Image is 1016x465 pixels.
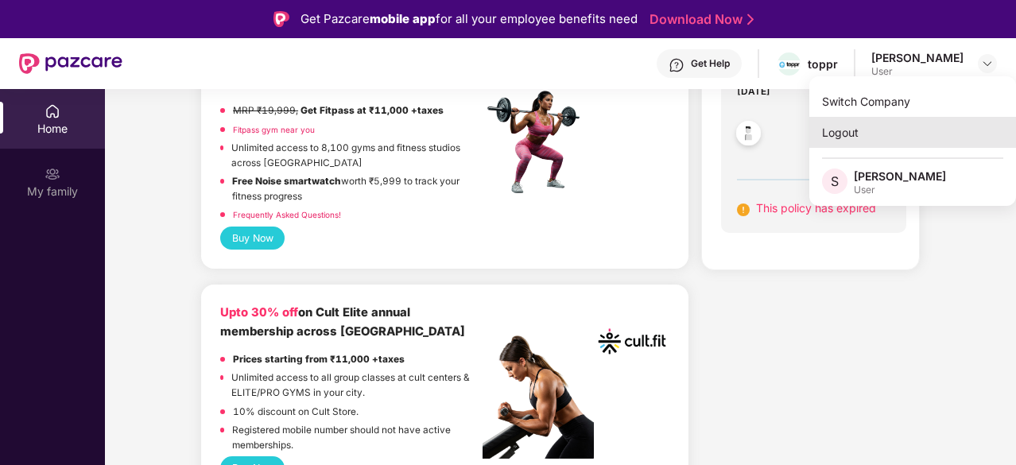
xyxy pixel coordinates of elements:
img: Logo [273,11,289,27]
img: New Pazcare Logo [19,53,122,74]
div: Switch Company [809,86,1016,117]
img: svg+xml;base64,PHN2ZyBpZD0iRHJvcGRvd24tMzJ4MzIiIHhtbG5zPSJodHRwOi8vd3d3LnczLm9yZy8yMDAwL3N2ZyIgd2... [981,57,994,70]
span: This policy has expired [756,201,876,215]
img: svg+xml;base64,PHN2ZyB4bWxucz0iaHR0cDovL3d3dy53My5vcmcvMjAwMC9zdmciIHdpZHRoPSI0OC45NDMiIGhlaWdodD... [729,116,768,155]
button: Buy Now [220,227,285,250]
div: [PERSON_NAME] [871,50,964,65]
img: svg+xml;base64,PHN2ZyBpZD0iSGVscC0zMngzMiIgeG1sbnM9Imh0dHA6Ly93d3cudzMub3JnLzIwMDAvc3ZnIiB3aWR0aD... [669,57,684,73]
div: [PERSON_NAME] [854,169,946,184]
del: MRP ₹19,999, [233,105,298,116]
div: Logout [809,117,1016,148]
span: [DATE] [737,86,770,97]
strong: mobile app [370,11,436,26]
div: User [854,184,946,196]
strong: Free Noise smartwatch [232,176,341,187]
div: User [871,65,964,78]
b: Upto 30% off [220,305,298,320]
a: Frequently Asked Questions! [233,210,341,219]
p: Unlimited access to 8,100 gyms and fitness studios across [GEOGRAPHIC_DATA] [231,141,483,170]
img: pc2.png [483,335,594,459]
p: Unlimited access to all group classes at cult centers & ELITE/PRO GYMS in your city. [231,370,483,400]
img: fpp.png [483,87,594,198]
div: toppr [808,56,838,72]
strong: Get Fitpass at ₹11,000 +taxes [301,105,444,116]
a: Fitpass gym near you [233,125,315,134]
p: worth ₹5,999 to track your fitness progress [232,174,483,203]
img: cult.png [595,304,669,378]
span: S [831,172,839,191]
img: svg+xml;base64,PHN2ZyB4bWxucz0iaHR0cDovL3d3dy53My5vcmcvMjAwMC9zdmciIHdpZHRoPSIxNiIgaGVpZ2h0PSIxNi... [737,203,750,216]
b: on Fitpass pro annual membership plan [220,56,424,89]
strong: Prices starting from ₹11,000 +taxes [233,354,405,365]
p: 10% discount on Cult Store. [233,405,359,420]
p: Registered mobile number should not have active memberships. [232,423,483,452]
img: logo.png [778,60,801,68]
div: Get Pazcare for all your employee benefits need [301,10,638,29]
div: Get Help [691,57,730,70]
img: Stroke [747,11,754,28]
a: Download Now [650,11,749,28]
b: on Cult Elite annual membership across [GEOGRAPHIC_DATA] [220,305,465,338]
img: svg+xml;base64,PHN2ZyB3aWR0aD0iMjAiIGhlaWdodD0iMjAiIHZpZXdCb3g9IjAgMCAyMCAyMCIgZmlsbD0ibm9uZSIgeG... [45,166,60,182]
img: svg+xml;base64,PHN2ZyBpZD0iSG9tZSIgeG1sbnM9Imh0dHA6Ly93d3cudzMub3JnLzIwMDAvc3ZnIiB3aWR0aD0iMjAiIG... [45,103,60,119]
